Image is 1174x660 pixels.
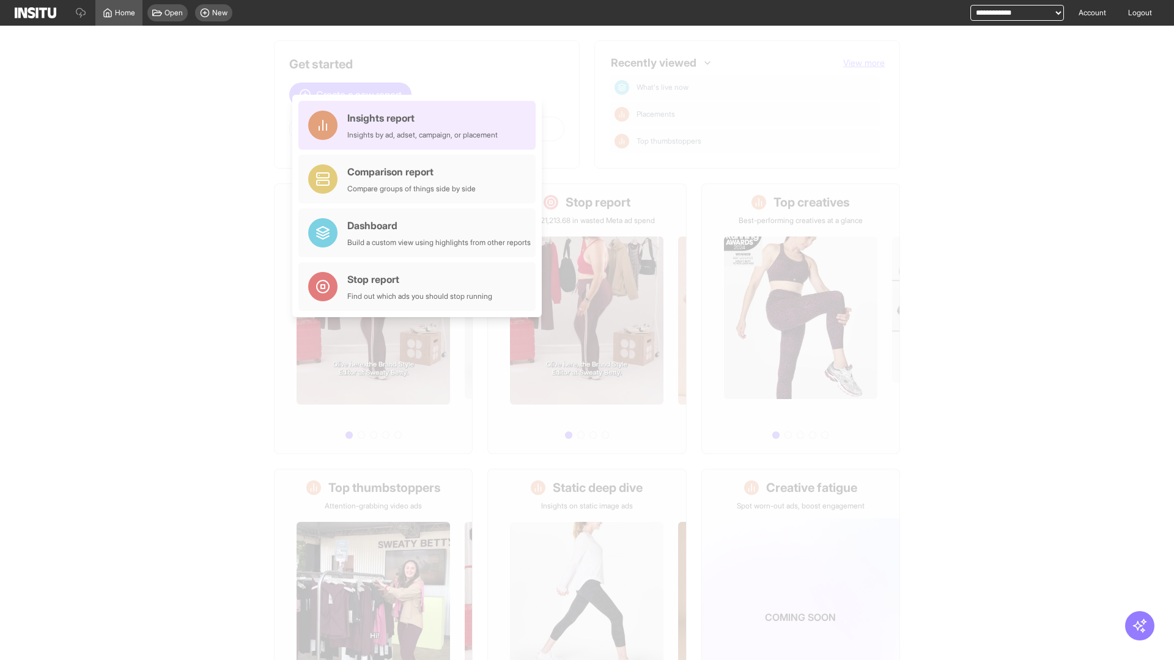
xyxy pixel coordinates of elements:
[347,218,531,233] div: Dashboard
[347,111,498,125] div: Insights report
[164,8,183,18] span: Open
[347,238,531,248] div: Build a custom view using highlights from other reports
[15,7,56,18] img: Logo
[347,272,492,287] div: Stop report
[212,8,227,18] span: New
[347,164,476,179] div: Comparison report
[347,291,492,301] div: Find out which ads you should stop running
[115,8,135,18] span: Home
[347,130,498,140] div: Insights by ad, adset, campaign, or placement
[347,184,476,194] div: Compare groups of things side by side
